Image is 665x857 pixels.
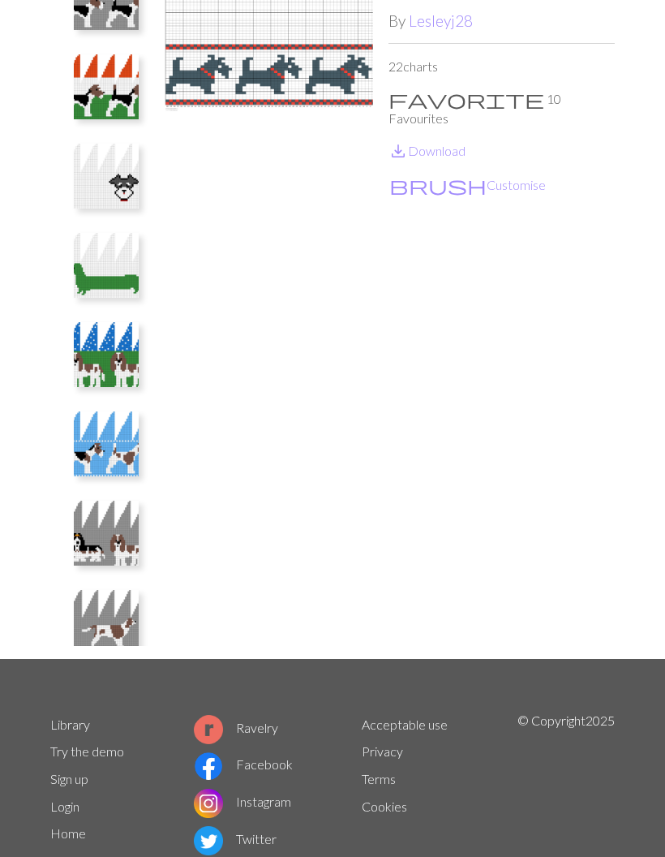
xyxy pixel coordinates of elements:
[388,140,408,162] span: save_alt
[50,743,124,759] a: Try the demo
[362,717,448,732] a: Acceptable use
[388,143,466,158] a: DownloadDownload
[388,57,615,76] p: 22 charts
[194,826,223,855] img: Twitter logo
[194,789,223,818] img: Instagram logo
[388,141,408,161] i: Download
[74,54,139,119] img: WIRE HAIRED TERRIER simplified colours and Ireland background
[194,715,223,744] img: Ravelry logo
[194,794,291,809] a: Instagram
[74,501,139,566] img: Copy of Ralph the springer
[194,751,223,781] img: Facebook logo
[50,717,90,732] a: Library
[50,771,88,786] a: Sign up
[74,233,139,298] img: Dachshund
[194,756,293,772] a: Facebook
[194,720,278,735] a: Ravelry
[74,411,139,476] img: Ralph II
[388,89,615,128] p: 10 Favourites
[409,11,473,30] a: Lesleyj28
[388,174,547,196] button: CustomiseCustomise
[74,590,139,655] img: Ralph III
[194,831,277,846] a: Twitter
[74,144,139,209] img: schnauzer head
[362,771,396,786] a: Terms
[389,175,487,195] i: Customise
[74,322,139,387] img: Ralph the springer
[389,174,487,196] span: brush
[388,89,544,109] i: Favourite
[362,743,403,759] a: Privacy
[388,88,544,110] span: favorite
[362,799,407,814] a: Cookies
[388,11,615,30] h2: By
[50,825,86,841] a: Home
[50,799,79,814] a: Login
